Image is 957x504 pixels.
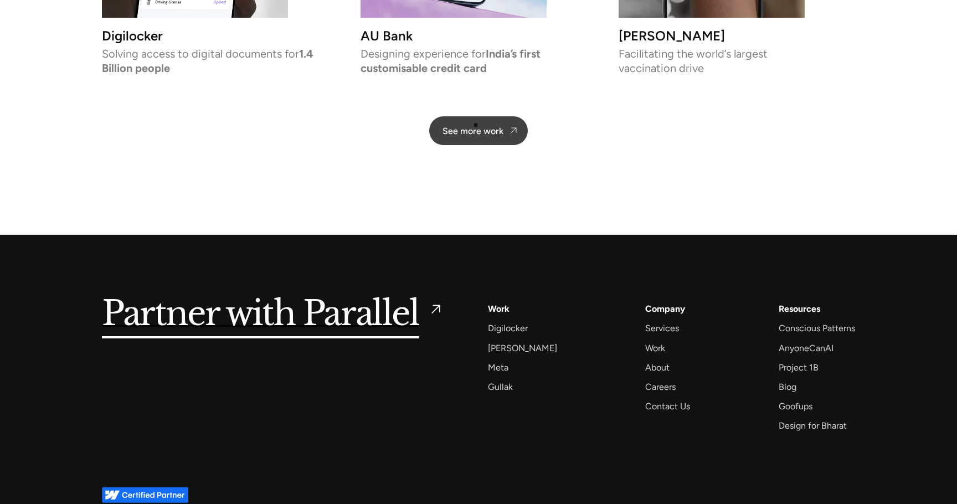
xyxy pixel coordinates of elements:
a: See more work [429,116,528,145]
a: Digilocker [488,321,528,336]
a: Gullak [488,379,513,394]
p: Facilitating the world’s largest vaccination drive [619,50,855,72]
a: Project 1B [779,360,819,375]
a: Work [488,301,510,316]
strong: India’s first customisable credit card [361,47,541,75]
a: Conscious Patterns [779,321,855,336]
h3: Digilocker [102,31,338,40]
h5: Partner with Parallel [102,301,419,327]
a: Work [645,341,665,356]
a: Goofups [779,399,812,414]
a: Careers [645,379,676,394]
a: Blog [779,379,796,394]
a: Services [645,321,679,336]
p: Solving access to digital documents for [102,50,338,72]
h3: AU Bank [361,31,597,40]
div: Resources [779,301,820,316]
a: Contact Us [645,399,690,414]
strong: 1.4 Billion people [102,47,313,75]
a: Meta [488,360,508,375]
h3: [PERSON_NAME] [619,31,855,40]
div: See more work [443,126,503,136]
a: Partner with Parallel [102,301,444,327]
a: [PERSON_NAME] [488,341,557,356]
a: Company [645,301,685,316]
a: Design for Bharat [779,418,847,433]
a: About [645,360,670,375]
a: AnyoneCanAI [779,341,833,356]
p: Designing experience for [361,50,597,72]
